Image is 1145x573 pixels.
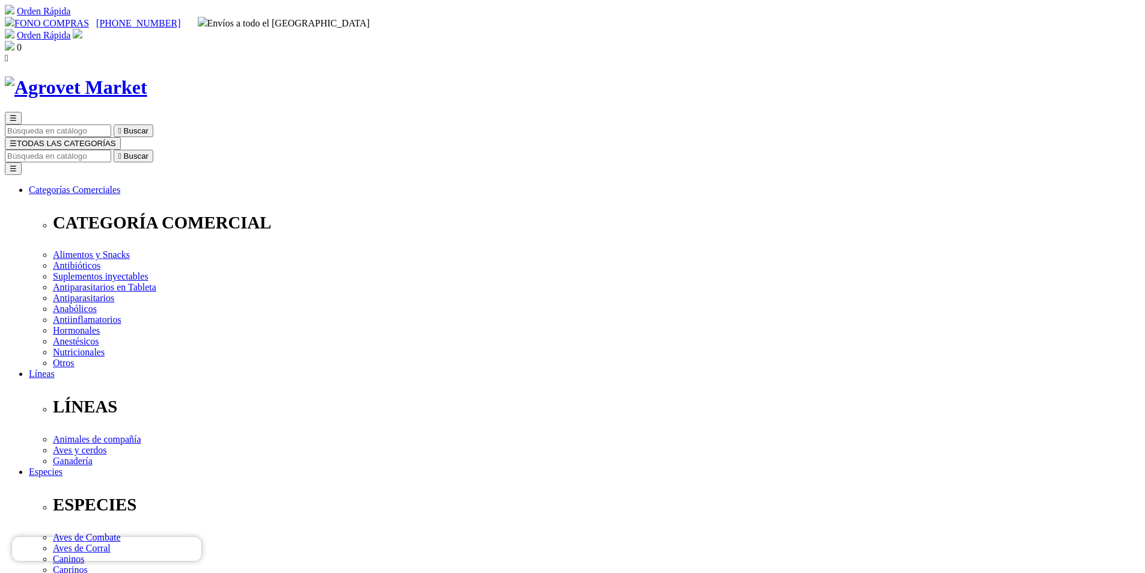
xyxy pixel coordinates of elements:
i:  [118,126,121,135]
iframe: Brevo live chat [12,537,201,561]
a: Aves de Combate [53,532,121,542]
a: Antiinflamatorios [53,314,121,325]
a: Orden Rápida [17,30,70,40]
i:  [5,53,8,63]
a: Nutricionales [53,347,105,357]
span: Envíos a todo el [GEOGRAPHIC_DATA] [198,18,370,28]
input: Buscar [5,124,111,137]
a: Orden Rápida [17,6,70,16]
span: Buscar [124,126,148,135]
i:  [118,152,121,161]
button:  Buscar [114,150,153,162]
a: Caninos [53,554,84,564]
img: shopping-cart.svg [5,5,14,14]
a: Antiparasitarios [53,293,114,303]
img: Agrovet Market [5,76,147,99]
img: delivery-truck.svg [198,17,207,26]
input: Buscar [5,150,111,162]
a: Especies [29,467,63,477]
p: LÍNEAS [53,397,1140,417]
a: Alimentos y Snacks [53,250,130,260]
a: [PHONE_NUMBER] [96,18,180,28]
a: Antibióticos [53,260,100,271]
img: shopping-cart.svg [5,29,14,38]
a: Suplementos inyectables [53,271,148,281]
p: ESPECIES [53,495,1140,515]
a: Acceda a su cuenta de cliente [73,30,82,40]
a: Animales de compañía [53,434,141,444]
a: Anabólicos [53,304,97,314]
a: Hormonales [53,325,100,336]
button:  Buscar [114,124,153,137]
button: ☰TODAS LAS CATEGORÍAS [5,137,121,150]
a: Categorías Comerciales [29,185,120,195]
a: Anestésicos [53,336,99,346]
a: Líneas [29,369,55,379]
button: ☰ [5,162,22,175]
a: Antiparasitarios en Tableta [53,282,156,292]
img: shopping-bag.svg [5,41,14,51]
a: Ganadería [53,456,93,466]
p: CATEGORÍA COMERCIAL [53,213,1140,233]
button: ☰ [5,112,22,124]
a: Otros [53,358,75,368]
a: FONO COMPRAS [5,18,89,28]
span: ☰ [10,114,17,123]
img: user.svg [73,29,82,38]
span: 0 [17,42,22,52]
span: ☰ [10,139,17,148]
a: Aves y cerdos [53,445,106,455]
span: Buscar [124,152,148,161]
img: phone.svg [5,17,14,26]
